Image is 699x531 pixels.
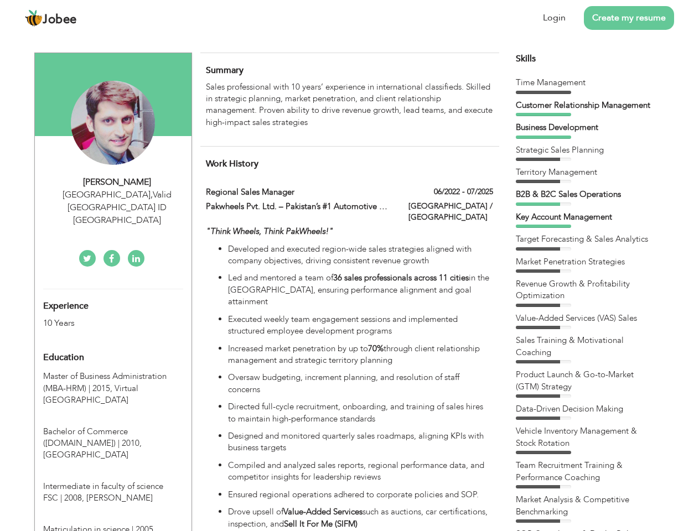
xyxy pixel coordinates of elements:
div: Vehicle Inventory Management & Stock Rotation [516,425,654,449]
div: Market Analysis & Competitive Benchmarking [516,494,654,518]
p: Drove upsell of such as auctions, car certifications, inspection, and [228,506,493,530]
label: [GEOGRAPHIC_DATA] / [GEOGRAPHIC_DATA] [408,201,493,223]
div: [PERSON_NAME] [43,176,191,189]
p: Directed full-cycle recruitment, onboarding, and training of sales hires to maintain high-perform... [228,401,493,425]
p: Ensured regional operations adhered to corporate policies and SOP. [228,489,493,501]
p: Increased market penetration by up to through client relationship management and strategic territ... [228,343,493,367]
p: Developed and executed region-wide sales strategies aligned with company objectives, driving cons... [228,243,493,267]
span: Work History [206,158,258,170]
label: Regional Sales Manager [206,186,392,198]
div: Customer Relationship Management [516,100,654,111]
div: [GEOGRAPHIC_DATA] Valid [GEOGRAPHIC_DATA] ID [GEOGRAPHIC_DATA] [43,189,191,227]
div: Product Launch & Go-to-Market (GTM) Strategy [516,369,654,393]
p: Designed and monitored quarterly sales roadmaps, aligning KPIs with business targets [228,430,493,454]
span: [GEOGRAPHIC_DATA] [43,449,128,460]
div: Bachelor of Commerce (B.COM), 2010 [35,409,191,461]
div: Sales Training & Motivational Coaching [516,335,654,358]
span: Jobee [43,14,77,26]
div: Value-Added Services (VAS) Sales [516,313,654,324]
label: Pakwheels Pvt. Ltd. – Pakistan’s #1 Automotive Platform | [206,201,392,212]
span: [PERSON_NAME] [86,492,153,503]
span: , [151,189,153,201]
div: B2B & B2C Sales Operations [516,189,654,200]
span: Master of Business Administration (MBA-HRM), Virtual University of Pakistan, 2015 [43,371,167,393]
span: Education [43,353,84,363]
em: "Think Wheels, Think PakWheels!" [206,226,333,237]
div: Intermediate in faculty of science FSC, 2008 [35,464,191,504]
span: Experience [43,301,89,311]
div: Revenue Growth & Profitability Optimization [516,278,654,302]
div: Territory Management [516,166,654,178]
span: Skills [516,53,536,65]
div: Target Forecasting & Sales Analytics [516,233,654,245]
a: Create my resume [584,6,674,30]
img: jobee.io [25,9,43,27]
span: Summary [206,64,244,76]
p: Led and mentored a team of in the [GEOGRAPHIC_DATA], ensuring performance alignment and goal atta... [228,272,493,308]
a: Login [543,12,566,24]
span: Virtual [GEOGRAPHIC_DATA] [43,383,138,405]
p: Sales professional with 10 years’ experience in international classifieds. Skilled in strategic p... [206,81,493,129]
div: Data-Driven Decision Making [516,403,654,415]
div: Master of Business Administration (MBA-HRM), 2015 [35,371,191,406]
div: 10 Years [43,317,157,330]
div: Business Development [516,122,654,133]
p: Oversaw budgeting, increment planning, and resolution of staff concerns [228,372,493,395]
p: Executed weekly team engagement sessions and implemented structured employee development programs [228,314,493,337]
strong: Value-Added Services [283,506,363,517]
div: Market Penetration Strategies [516,256,654,268]
div: Key Account Management [516,211,654,223]
span: Bachelor of Commerce (B.COM), University of Punjab, 2010 [43,426,142,449]
strong: 70% [368,343,384,354]
div: Time Management [516,77,654,88]
span: Intermediate in faculty of science FSC, BISE Gujrawala, 2008 [43,481,163,503]
div: Team Recruitment Training & Performance Coaching [516,460,654,483]
div: Strategic Sales Planning [516,144,654,156]
strong: Sell It For Me (SIFM) [284,518,358,529]
p: Compiled and analyzed sales reports, regional performance data, and competitor insights for leade... [228,460,493,483]
strong: 36 sales professionals across 11 cities [333,272,469,283]
a: Jobee [25,9,77,27]
label: 06/2022 - 07/2025 [434,186,493,197]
